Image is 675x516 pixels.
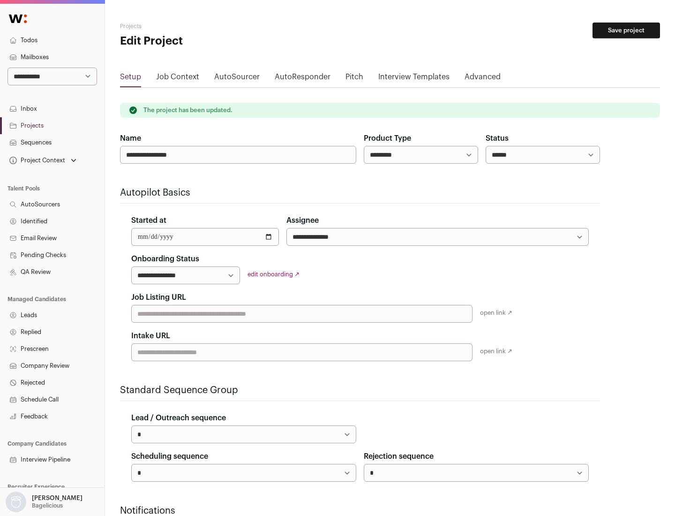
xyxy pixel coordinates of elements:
a: Pitch [345,71,363,86]
img: nopic.png [6,492,26,512]
label: Started at [131,215,166,226]
div: Project Context [7,157,65,164]
label: Name [120,133,141,144]
label: Scheduling sequence [131,451,208,462]
label: Rejection sequence [364,451,434,462]
a: Advanced [465,71,501,86]
button: Open dropdown [4,492,84,512]
button: Save project [592,23,660,38]
a: Job Context [156,71,199,86]
a: AutoResponder [275,71,330,86]
a: Interview Templates [378,71,450,86]
label: Status [486,133,509,144]
button: Open dropdown [7,154,78,167]
label: Intake URL [131,330,170,341]
label: Lead / Outreach sequence [131,412,226,424]
label: Job Listing URL [131,292,186,303]
img: Wellfound [4,9,32,28]
p: Bagelicious [32,502,63,509]
label: Onboarding Status [131,253,199,265]
label: Product Type [364,133,411,144]
a: Setup [120,71,141,86]
h1: Edit Project [120,34,300,49]
h2: Projects [120,23,300,30]
p: [PERSON_NAME] [32,494,82,502]
a: edit onboarding ↗ [247,271,300,277]
h2: Autopilot Basics [120,186,600,199]
a: AutoSourcer [214,71,260,86]
label: Assignee [286,215,319,226]
h2: Standard Sequence Group [120,384,600,397]
p: The project has been updated. [143,106,232,114]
